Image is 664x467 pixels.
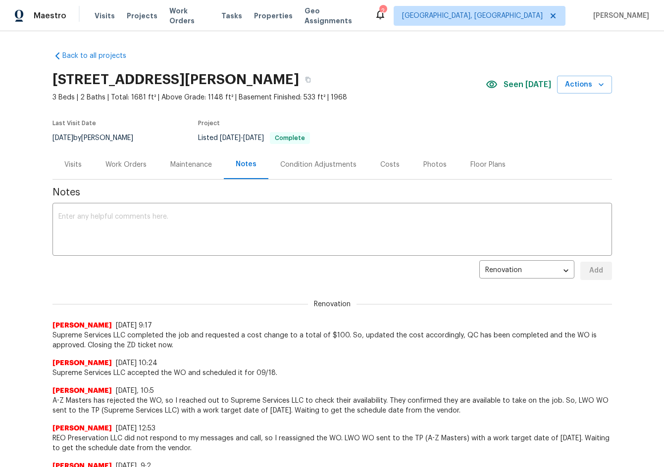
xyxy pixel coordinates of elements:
[402,11,543,21] span: [GEOGRAPHIC_DATA], [GEOGRAPHIC_DATA]
[198,120,220,126] span: Project
[565,79,604,91] span: Actions
[220,135,241,141] span: [DATE]
[52,358,112,368] span: [PERSON_NAME]
[52,368,612,378] span: Supreme Services LLC accepted the WO and scheduled it for 09/18.
[52,433,612,453] span: REO Preservation LLC did not respond to my messages and call, so I reassigned the WO. LWO WO sent...
[169,6,210,26] span: Work Orders
[589,11,649,21] span: [PERSON_NAME]
[52,135,73,141] span: [DATE]
[52,321,112,330] span: [PERSON_NAME]
[299,71,317,89] button: Copy Address
[34,11,66,21] span: Maestro
[236,159,256,169] div: Notes
[64,160,82,170] div: Visits
[308,299,357,309] span: Renovation
[479,259,574,283] div: Renovation
[504,80,551,90] span: Seen [DATE]
[52,75,299,85] h2: [STREET_ADDRESS][PERSON_NAME]
[221,12,242,19] span: Tasks
[52,93,486,102] span: 3 Beds | 2 Baths | Total: 1681 ft² | Above Grade: 1148 ft² | Basement Finished: 533 ft² | 1968
[380,160,400,170] div: Costs
[116,322,152,329] span: [DATE] 9:17
[271,135,309,141] span: Complete
[105,160,147,170] div: Work Orders
[198,135,310,141] span: Listed
[423,160,447,170] div: Photos
[52,386,112,396] span: [PERSON_NAME]
[305,6,362,26] span: Geo Assignments
[116,387,154,394] span: [DATE], 10:5
[52,120,96,126] span: Last Visit Date
[170,160,212,170] div: Maintenance
[52,423,112,433] span: [PERSON_NAME]
[220,135,264,141] span: -
[557,76,612,94] button: Actions
[254,11,293,21] span: Properties
[280,160,357,170] div: Condition Adjustments
[470,160,506,170] div: Floor Plans
[116,425,155,432] span: [DATE] 12:53
[116,360,157,367] span: [DATE] 10:24
[52,330,612,350] span: Supreme Services LLC completed the job and requested a cost change to a total of $100. So, update...
[127,11,157,21] span: Projects
[52,51,148,61] a: Back to all projects
[243,135,264,141] span: [DATE]
[52,187,612,197] span: Notes
[95,11,115,21] span: Visits
[52,132,145,144] div: by [PERSON_NAME]
[379,6,386,16] div: 2
[52,396,612,416] span: A-Z Masters has rejected the WO, so I reached out to Supreme Services LLC to check their availabi...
